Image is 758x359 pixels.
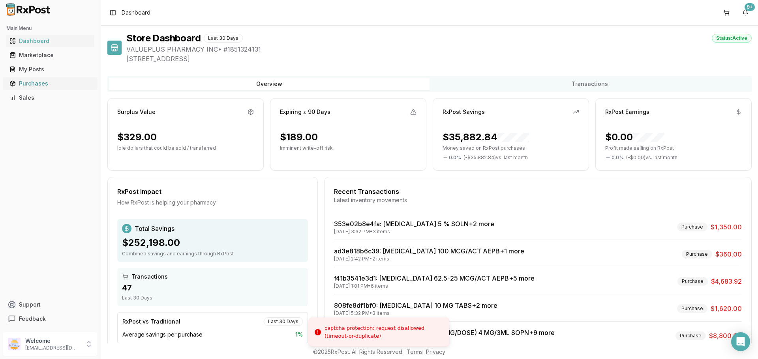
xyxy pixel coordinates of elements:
div: Purchase [677,277,708,286]
div: [DATE] 5:32 PM • 3 items [334,310,497,316]
div: Dashboard [9,37,91,45]
nav: breadcrumb [122,9,150,17]
a: 808fe8df1bf0: [MEDICAL_DATA] 10 MG TABS+2 more [334,301,497,309]
p: [EMAIL_ADDRESS][DOMAIN_NAME] [25,345,80,351]
p: Welcome [25,337,80,345]
span: VALUEPLUS PHARMACY INC • # 1851324131 [126,45,752,54]
span: ( - $0.00 ) vs. last month [626,154,677,161]
button: Overview [109,78,430,90]
span: $1,350.00 [711,222,742,232]
p: Profit made selling on RxPost [605,145,742,151]
div: [DATE] 1:01 PM • 6 items [334,283,535,289]
a: Terms [407,348,423,355]
div: RxPost Savings [443,108,485,116]
span: [STREET_ADDRESS] [126,54,752,63]
img: User avatar [8,338,21,350]
div: Open Intercom Messenger [731,332,750,351]
a: My Posts [6,62,94,76]
button: My Posts [3,63,98,76]
h1: Store Dashboard [126,32,201,45]
div: Sales [9,94,91,102]
p: Idle dollars that could be sold / transferred [117,145,254,151]
a: f41b3541e3d1: [MEDICAL_DATA] 62.5-25 MCG/ACT AEPB+5 more [334,274,535,282]
span: 1 % [295,331,303,339]
div: $189.00 [280,131,318,143]
button: Transactions [430,78,750,90]
div: RxPost vs Traditional [122,318,180,326]
button: Marketplace [3,49,98,61]
div: Marketplace [9,51,91,59]
div: Surplus Value [117,108,156,116]
span: Transactions [131,273,168,281]
div: Purchase [675,331,706,340]
div: Purchase [677,304,707,313]
a: Privacy [426,348,445,355]
span: 0.0 % [449,154,461,161]
span: $1,620.00 [711,304,742,313]
div: Expiring ≤ 90 Days [280,108,330,116]
div: 47 [122,282,303,293]
img: RxPost Logo [3,3,54,16]
span: ( - $35,882.84 ) vs. last month [463,154,528,161]
button: Support [3,298,98,312]
div: Status: Active [712,34,752,43]
button: Sales [3,91,98,104]
div: How RxPost is helping your pharmacy [117,199,308,206]
span: Total Savings [135,224,174,233]
button: Purchases [3,77,98,90]
button: Feedback [3,312,98,326]
span: $8,800.00 [709,331,742,340]
span: Dashboard [122,9,150,17]
div: Recent Transactions [334,187,742,196]
div: 9+ [745,3,755,11]
div: Combined savings and earnings through RxPost [122,251,303,257]
button: 9+ [739,6,752,19]
span: $360.00 [715,249,742,259]
div: RxPost Earnings [605,108,649,116]
span: Average savings per purchase: [122,331,204,339]
div: captcha protection: request disallowed (timeout-or-duplicate) [325,324,443,340]
h2: Main Menu [6,25,94,32]
span: 0.0 % [612,154,624,161]
span: $4,683.92 [711,277,742,286]
div: [DATE] 2:42 PM • 2 items [334,256,524,262]
div: Purchases [9,80,91,87]
a: Dashboard [6,34,94,48]
a: ad3e818b6c39: [MEDICAL_DATA] 100 MCG/ACT AEPB+1 more [334,247,524,255]
a: 353e02b8e4fa: [MEDICAL_DATA] 5 % SOLN+2 more [334,220,494,228]
a: Sales [6,91,94,105]
span: Feedback [19,315,46,323]
div: $0.00 [605,131,664,143]
a: Purchases [6,76,94,91]
div: RxPost Impact [117,187,308,196]
div: Last 30 Days [122,295,303,301]
div: Latest inventory movements [334,196,742,204]
div: [DATE] 3:32 PM • 3 items [334,229,494,235]
div: $329.00 [117,131,157,143]
p: Imminent write-off risk [280,145,417,151]
div: Purchase [682,250,712,259]
div: My Posts [9,65,91,73]
div: Last 30 Days [264,317,303,326]
div: $252,198.00 [122,236,303,249]
div: $35,882.84 [443,131,529,143]
button: Dashboard [3,35,98,47]
div: Purchase [677,223,707,231]
a: Marketplace [6,48,94,62]
div: Last 30 Days [204,34,243,43]
p: Money saved on RxPost purchases [443,145,579,151]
